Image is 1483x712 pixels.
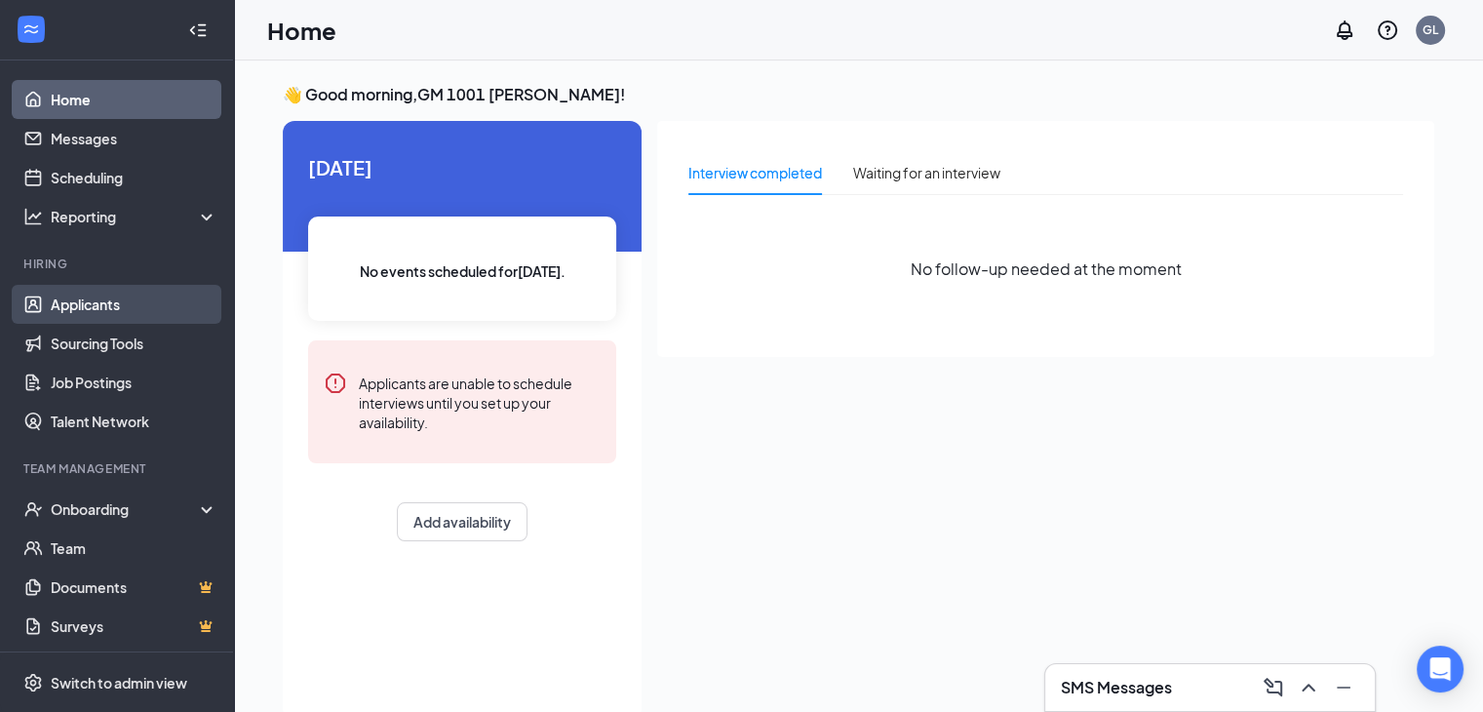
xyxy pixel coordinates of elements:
h3: 👋 Good morning, GM 1001 [PERSON_NAME] ! [283,84,1434,105]
a: SurveysCrown [51,607,217,646]
button: ChevronUp [1293,672,1324,703]
svg: UserCheck [23,499,43,519]
div: Reporting [51,207,218,226]
div: Hiring [23,256,214,272]
svg: QuestionInfo [1376,19,1399,42]
a: Home [51,80,217,119]
span: No events scheduled for [DATE] . [360,260,566,282]
svg: Error [324,372,347,395]
a: Job Postings [51,363,217,402]
button: ComposeMessage [1258,672,1289,703]
div: Open Intercom Messenger [1417,646,1463,692]
button: Add availability [397,502,527,541]
div: Interview completed [688,162,822,183]
a: Applicants [51,285,217,324]
svg: Minimize [1332,676,1355,699]
a: Team [51,529,217,568]
svg: ChevronUp [1297,676,1320,699]
a: Scheduling [51,158,217,197]
svg: Analysis [23,207,43,226]
svg: Collapse [188,20,208,40]
svg: ComposeMessage [1262,676,1285,699]
div: Team Management [23,460,214,477]
h3: SMS Messages [1061,677,1172,698]
button: Minimize [1328,672,1359,703]
a: Sourcing Tools [51,324,217,363]
h1: Home [267,14,336,47]
svg: Notifications [1333,19,1356,42]
a: Talent Network [51,402,217,441]
div: GL [1423,21,1438,38]
div: Switch to admin view [51,673,187,692]
span: [DATE] [308,152,616,182]
svg: WorkstreamLogo [21,20,41,39]
span: No follow-up needed at the moment [911,257,1182,281]
a: Messages [51,119,217,158]
div: Onboarding [51,499,201,519]
svg: Settings [23,673,43,692]
div: Waiting for an interview [853,162,1000,183]
a: DocumentsCrown [51,568,217,607]
div: Applicants are unable to schedule interviews until you set up your availability. [359,372,601,432]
